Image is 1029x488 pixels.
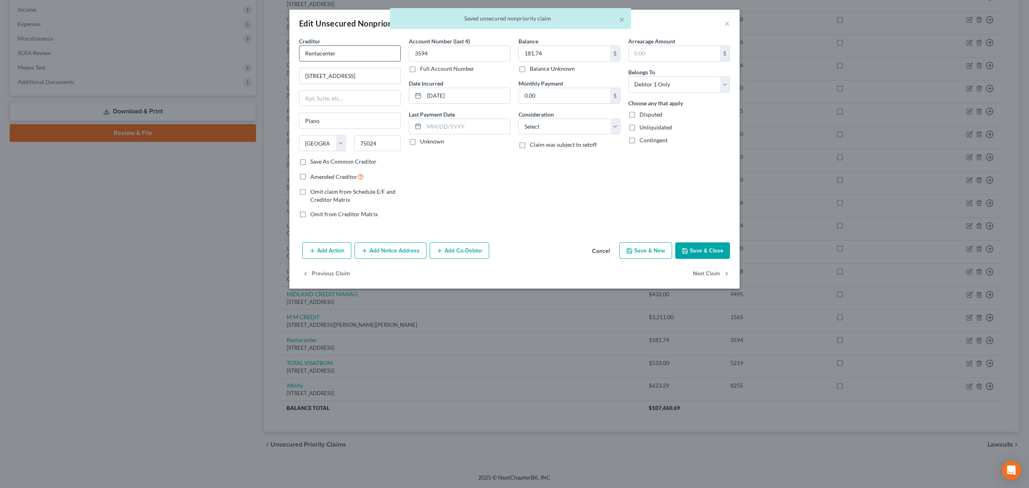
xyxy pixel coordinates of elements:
[629,46,720,61] input: 0.00
[420,65,474,73] label: Full Account Number
[619,14,625,24] button: ×
[302,265,350,282] button: Previous Claim
[396,14,625,23] div: Saved unsecured nonpriority claim
[675,242,730,259] button: Save & Close
[519,110,554,119] label: Consideration
[409,79,443,88] label: Date Incurred
[586,243,616,259] button: Cancel
[420,137,444,146] label: Unknown
[355,242,426,259] button: Add Notice Address
[310,211,378,217] span: Omit from Creditor Matrix
[610,88,620,103] div: $
[424,88,510,103] input: MM/DD/YYYY
[1002,461,1021,480] div: Open Intercom Messenger
[354,135,401,151] input: Enter zip...
[310,188,396,203] span: Omit claim from Schedule E/F and Creditor Matrix
[530,141,597,148] span: Claim was subject to setoff
[530,65,575,73] label: Balance Unknown
[640,137,668,144] span: Contingent
[519,46,610,61] input: 0.00
[310,173,357,180] span: Amended Creditor
[409,110,455,119] label: Last Payment Date
[628,99,683,107] label: Choose any that apply
[640,111,662,118] span: Disputed
[299,38,320,45] span: Creditor
[430,242,489,259] button: Add Co-Debtor
[299,45,401,62] input: Search creditor by name...
[640,124,672,131] span: Unliquidated
[720,46,730,61] div: $
[619,242,672,259] button: Save & New
[302,242,351,259] button: Add Action
[610,46,620,61] div: $
[519,88,610,103] input: 0.00
[299,68,400,84] input: Enter address...
[299,91,400,106] input: Apt, Suite, etc...
[519,79,563,88] label: Monthly Payment
[409,37,470,45] label: Account Number (last 4)
[693,265,730,282] button: Next Claim
[519,37,538,45] label: Balance
[424,119,510,134] input: MM/DD/YYYY
[628,69,655,76] span: Belongs To
[409,45,510,62] input: XXXX
[310,158,377,166] label: Save As Common Creditor
[299,113,400,128] input: Enter city...
[628,37,675,45] label: Arrearage Amount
